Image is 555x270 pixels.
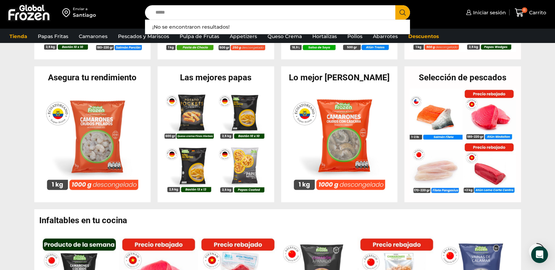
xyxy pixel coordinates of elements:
[344,30,366,43] a: Pollos
[405,30,442,43] a: Descuentos
[264,30,305,43] a: Queso Crema
[73,12,96,19] div: Santiago
[6,30,31,43] a: Tienda
[513,5,548,21] a: 0 Carrito
[369,30,401,43] a: Abarrotes
[309,30,340,43] a: Hortalizas
[158,73,274,82] h2: Las mejores papas
[527,9,546,16] span: Carrito
[404,73,521,82] h2: Selección de pescados
[464,6,506,20] a: Iniciar sesión
[176,30,223,43] a: Pulpa de Frutas
[62,7,73,19] img: address-field-icon.svg
[145,23,410,30] div: ¡No se encontraron resultados!
[226,30,261,43] a: Appetizers
[395,5,410,20] button: Search button
[281,73,398,82] h2: Lo mejor [PERSON_NAME]
[531,246,548,263] div: Open Intercom Messenger
[75,30,111,43] a: Camarones
[34,73,151,82] h2: Asegura tu rendimiento
[73,7,96,12] div: Enviar a
[522,7,527,13] span: 0
[471,9,506,16] span: Iniciar sesión
[39,216,521,225] h2: Infaltables en tu cocina
[115,30,173,43] a: Pescados y Mariscos
[34,30,72,43] a: Papas Fritas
